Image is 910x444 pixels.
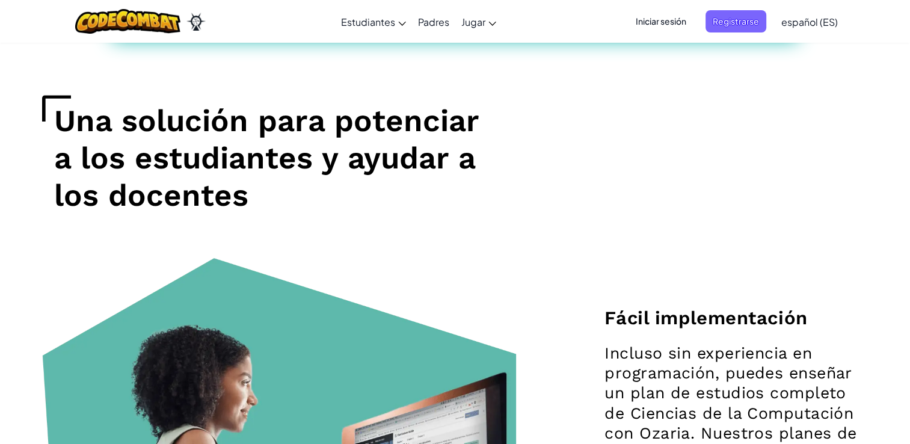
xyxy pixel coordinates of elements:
[42,95,479,221] h1: Una solución para potenciar a los estudiantes y ayudar a los docentes
[341,16,395,28] span: Estudiantes
[629,10,693,32] button: Iniciar sesión
[455,5,502,38] a: Jugar
[186,13,206,31] img: Ozaria
[75,9,180,34] img: CodeCombat logo
[412,5,455,38] a: Padres
[335,5,412,38] a: Estudiantes
[604,306,868,331] h2: Fácil implementación
[781,16,838,28] span: español (ES)
[461,16,485,28] span: Jugar
[706,10,766,32] button: Registrarse
[775,5,844,38] a: español (ES)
